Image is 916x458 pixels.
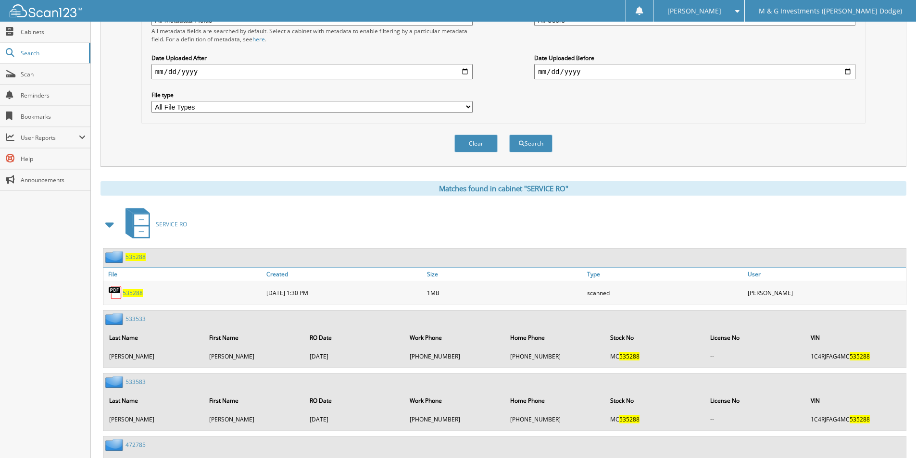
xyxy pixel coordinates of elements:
td: [PHONE_NUMBER] [405,411,504,427]
th: RO Date [305,391,404,410]
a: 535288 [125,253,146,261]
img: folder2.png [105,313,125,325]
span: 535288 [619,352,640,360]
span: Cabinets [21,28,86,36]
th: First Name [204,391,303,410]
label: Date Uploaded Before [534,54,855,62]
a: here [252,35,265,43]
th: VIN [806,328,905,347]
th: First Name [204,328,303,347]
span: Bookmarks [21,112,86,121]
a: Size [425,268,585,281]
label: Date Uploaded After [151,54,473,62]
div: scanned [585,283,745,302]
th: Last Name [104,328,203,347]
span: Reminders [21,91,86,99]
a: 535288 [123,289,143,297]
img: folder2.png [105,439,125,451]
th: Stock No [605,328,704,347]
span: [PERSON_NAME] [667,8,721,14]
a: 533583 [125,378,146,386]
button: Search [509,135,552,152]
th: Stock No [605,391,704,410]
span: Announcements [21,176,86,184]
span: 535288 [619,415,640,423]
div: [DATE] 1:30 PM [264,283,425,302]
span: Help [21,155,86,163]
button: Clear [454,135,498,152]
th: License No [705,328,804,347]
th: Home Phone [505,328,604,347]
td: [PHONE_NUMBER] [505,411,604,427]
td: [PERSON_NAME] [204,348,303,364]
td: [PERSON_NAME] [104,411,203,427]
input: end [534,64,855,79]
div: All metadata fields are searched by default. Select a cabinet with metadata to enable filtering b... [151,27,473,43]
th: VIN [806,391,905,410]
th: License No [705,391,804,410]
td: 1C4RJFAG4MC [806,411,905,427]
img: folder2.png [105,376,125,388]
td: [PERSON_NAME] [104,348,203,364]
td: MC [605,348,704,364]
td: -- [705,348,804,364]
a: 533533 [125,315,146,323]
th: Last Name [104,391,203,410]
span: Scan [21,70,86,78]
td: [PHONE_NUMBER] [505,348,604,364]
div: Matches found in cabinet "SERVICE RO" [100,181,906,196]
td: MC [605,411,704,427]
span: M & G Investments ([PERSON_NAME] Dodge) [759,8,902,14]
span: User Reports [21,134,79,142]
img: PDF.png [108,285,123,300]
input: start [151,64,473,79]
div: 1MB [425,283,585,302]
span: Search [21,49,84,57]
td: [PERSON_NAME] [204,411,303,427]
th: Home Phone [505,391,604,410]
td: [PHONE_NUMBER] [405,348,504,364]
a: User [745,268,906,281]
th: Work Phone [405,391,504,410]
th: RO Date [305,328,404,347]
img: scan123-logo-white.svg [10,4,82,17]
span: 535288 [850,352,870,360]
a: SERVICE RO [120,205,187,243]
a: Created [264,268,425,281]
div: [PERSON_NAME] [745,283,906,302]
span: 535288 [850,415,870,423]
td: [DATE] [305,348,404,364]
a: File [103,268,264,281]
td: [DATE] [305,411,404,427]
img: folder2.png [105,251,125,263]
a: 472785 [125,441,146,449]
a: Type [585,268,745,281]
label: File type [151,91,473,99]
th: Work Phone [405,328,504,347]
td: -- [705,411,804,427]
span: SERVICE RO [156,220,187,228]
td: 1C4RJFAG4MC [806,348,905,364]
